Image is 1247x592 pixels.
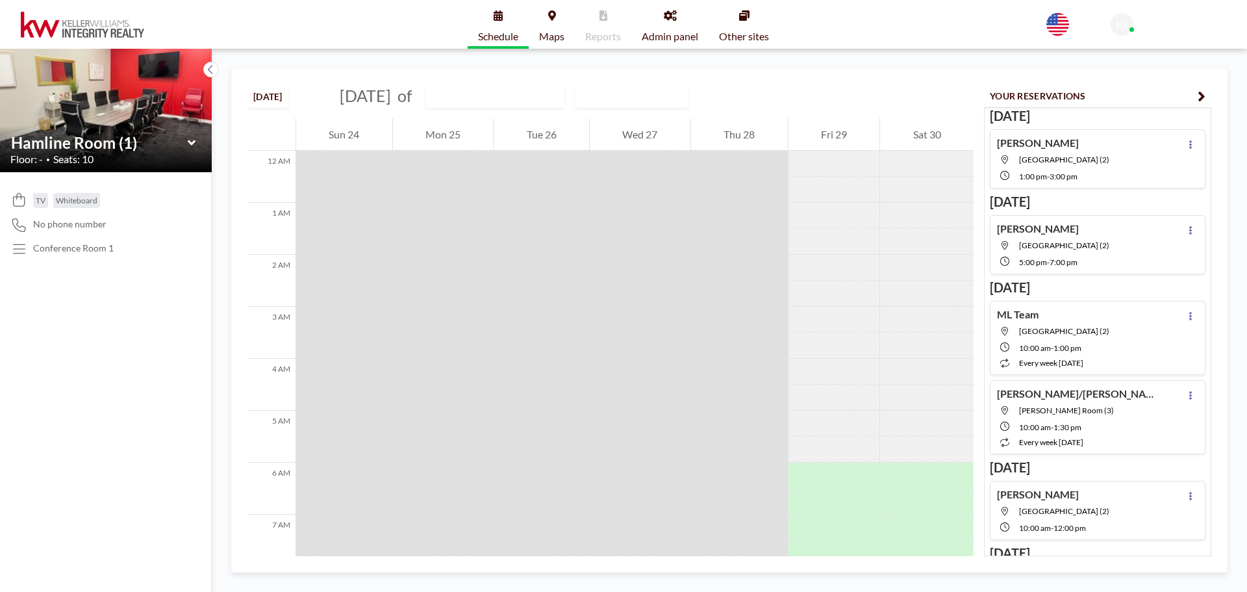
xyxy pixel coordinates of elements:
span: 1:00 PM [1019,172,1047,181]
h3: [DATE] [990,108,1205,124]
div: 7 AM [247,515,296,567]
input: Search for option [653,88,666,105]
h3: [DATE] [990,194,1205,210]
div: Tue 26 [494,118,589,151]
span: every week [DATE] [1019,358,1083,368]
span: every week [DATE] [1019,437,1083,447]
span: 10:00 AM [1019,343,1051,353]
div: Wed 27 [590,118,690,151]
img: organization-logo [21,12,144,38]
span: KF [1116,19,1128,31]
div: 5 AM [247,411,296,463]
span: Admin panel [642,31,698,42]
span: 10:00 AM [1019,422,1051,432]
span: - [1051,422,1053,432]
span: Lexington Room (2) [1019,240,1109,250]
span: 5:00 PM [1019,257,1047,267]
p: Conference Room 1 [33,242,114,254]
h3: [DATE] [990,545,1205,561]
span: Lexington Room (2) [1019,506,1109,516]
span: - [1051,523,1053,533]
button: [DATE] [247,85,288,108]
div: 6 AM [247,463,296,515]
span: Schedule [478,31,518,42]
span: Other sites [719,31,769,42]
div: 1 AM [247,203,296,255]
span: 12:00 PM [1053,523,1086,533]
span: - [1047,172,1050,181]
span: Admin [1139,26,1162,36]
div: Thu 28 [691,118,788,151]
input: Hamline Room (1) [426,86,551,107]
span: Maps [539,31,564,42]
span: Lexington Room (2) [1019,326,1109,336]
div: 3 AM [247,307,296,359]
h4: ML Team [997,308,1039,321]
span: 1:30 PM [1053,422,1081,432]
span: - [1047,257,1050,267]
span: 3:00 PM [1050,172,1077,181]
input: Hamline Room (1) [11,133,188,152]
span: Reports [585,31,621,42]
h3: [DATE] [990,279,1205,296]
span: TV [36,196,45,205]
span: - [1051,343,1053,353]
span: Floor: - [10,153,43,166]
span: • [46,155,50,164]
span: 7:00 PM [1050,257,1077,267]
h4: [PERSON_NAME] [997,488,1079,501]
div: Sun 24 [296,118,392,151]
span: of [397,86,412,106]
h4: [PERSON_NAME] [997,136,1079,149]
div: 2 AM [247,255,296,307]
div: 4 AM [247,359,296,411]
div: Fri 29 [788,118,880,151]
span: Lexington Room (2) [1019,155,1109,164]
div: 12 AM [247,151,296,203]
span: KWIR Front Desk [1139,14,1210,25]
div: Mon 25 [393,118,494,151]
span: WEEKLY VIEW [578,88,651,105]
span: Whiteboard [56,196,97,205]
span: 1:00 PM [1053,343,1081,353]
div: Sat 30 [880,118,974,151]
button: YOUR RESERVATIONS [984,84,1211,107]
h4: [PERSON_NAME]/[PERSON_NAME] [997,387,1159,400]
span: [DATE] [340,86,391,105]
h3: [DATE] [990,459,1205,476]
h4: [PERSON_NAME] [997,222,1079,235]
span: Seats: 10 [53,153,94,166]
span: No phone number [33,218,107,230]
div: Search for option [575,85,688,107]
span: Snelling Room (3) [1019,405,1114,415]
span: 10:00 AM [1019,523,1051,533]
